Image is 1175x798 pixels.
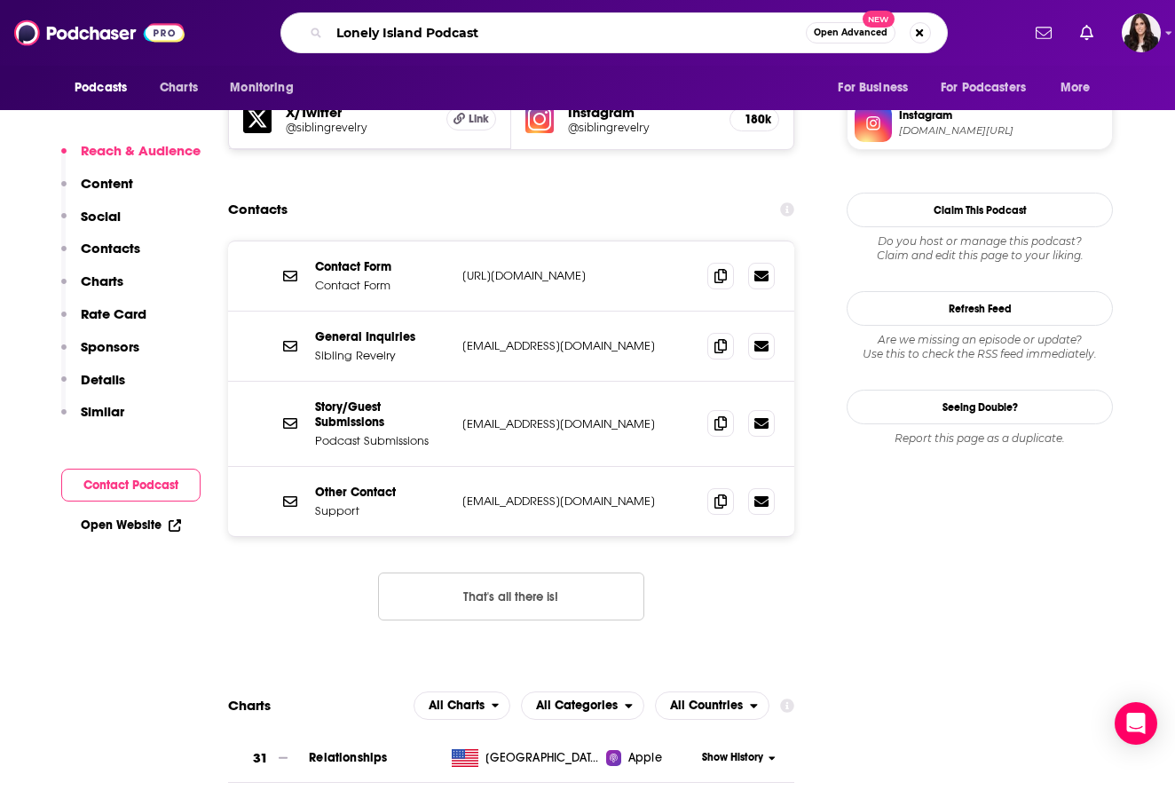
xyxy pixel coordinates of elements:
p: Podcast Submissions [315,433,448,448]
button: Sponsors [61,338,139,371]
button: Reach & Audience [61,142,201,175]
div: Search podcasts, credits, & more... [280,12,948,53]
p: Sibling Revelry [315,348,448,363]
p: Sponsors [81,338,139,355]
button: Nothing here. [378,573,644,620]
button: Contacts [61,240,140,273]
span: Link [469,112,489,126]
span: All Charts [429,699,485,712]
a: Charts [148,71,209,105]
div: Are we missing an episode or update? Use this to check the RSS feed immediately. [847,333,1113,361]
button: open menu [62,71,150,105]
p: [EMAIL_ADDRESS][DOMAIN_NAME] [462,494,693,509]
span: Monitoring [230,75,293,100]
a: Instagram[DOMAIN_NAME][URL] [855,105,1105,142]
span: All Categories [536,699,618,712]
h2: Charts [228,697,271,714]
a: Open Website [81,518,181,533]
p: Contact Form [315,278,448,293]
p: Contact Form [315,259,448,274]
button: Open AdvancedNew [806,22,895,43]
button: open menu [217,71,316,105]
span: For Podcasters [941,75,1026,100]
h3: 31 [253,748,268,769]
h2: Categories [521,691,644,720]
button: Social [61,208,121,241]
button: open menu [929,71,1052,105]
span: New [863,11,895,28]
span: Charts [160,75,198,100]
p: Social [81,208,121,225]
span: Do you host or manage this podcast? [847,234,1113,249]
p: General Inquiries [315,329,448,344]
span: United States [485,749,601,767]
p: [EMAIL_ADDRESS][DOMAIN_NAME] [462,338,693,353]
button: Show profile menu [1122,13,1161,52]
button: Rate Card [61,305,146,338]
span: Instagram [899,107,1105,123]
h5: Instagram [568,104,715,121]
div: Report this page as a duplicate. [847,431,1113,446]
button: Details [61,371,125,404]
button: open menu [655,691,769,720]
button: Contact Podcast [61,469,201,502]
a: Link [446,107,496,130]
h2: Contacts [228,193,288,226]
a: Apple [606,749,696,767]
a: Seeing Double? [847,390,1113,424]
span: For Business [838,75,908,100]
button: Charts [61,273,123,305]
span: Open Advanced [814,28,887,37]
p: [URL][DOMAIN_NAME] [462,268,693,283]
h2: Countries [655,691,769,720]
a: Show notifications dropdown [1073,18,1100,48]
p: Content [81,175,133,192]
h5: X/Twitter [286,104,432,121]
div: Open Intercom Messenger [1115,702,1157,745]
p: [EMAIL_ADDRESS][DOMAIN_NAME] [462,416,693,431]
p: Support [315,503,448,518]
p: Rate Card [81,305,146,322]
a: Relationships [309,750,387,765]
p: Similar [81,403,124,420]
button: open menu [414,691,511,720]
button: Claim This Podcast [847,193,1113,227]
p: Other Contact [315,485,448,500]
button: Refresh Feed [847,291,1113,326]
a: @siblingrevelry [568,121,715,134]
h5: 180k [745,112,764,127]
a: Show notifications dropdown [1029,18,1059,48]
a: [GEOGRAPHIC_DATA] [445,749,607,767]
button: open menu [1048,71,1113,105]
a: @siblingrevelry [286,121,432,134]
span: All Countries [670,699,743,712]
p: Contacts [81,240,140,257]
span: Show History [702,750,763,765]
p: Reach & Audience [81,142,201,159]
span: Apple [628,749,662,767]
img: User Profile [1122,13,1161,52]
p: Charts [81,273,123,289]
button: open menu [521,691,644,720]
button: open menu [825,71,930,105]
span: Podcasts [75,75,127,100]
p: Story/Guest Submissions [315,399,448,430]
span: Logged in as RebeccaShapiro [1122,13,1161,52]
button: Similar [61,403,124,436]
div: Claim and edit this page to your liking. [847,234,1113,263]
p: Details [81,371,125,388]
h2: Platforms [414,691,511,720]
span: instagram.com/siblingrevelry [899,124,1105,138]
img: iconImage [525,105,554,133]
button: Content [61,175,133,208]
img: Podchaser - Follow, Share and Rate Podcasts [14,16,185,50]
input: Search podcasts, credits, & more... [329,19,806,47]
span: More [1061,75,1091,100]
a: 31 [228,734,309,783]
button: Show History [697,750,782,765]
